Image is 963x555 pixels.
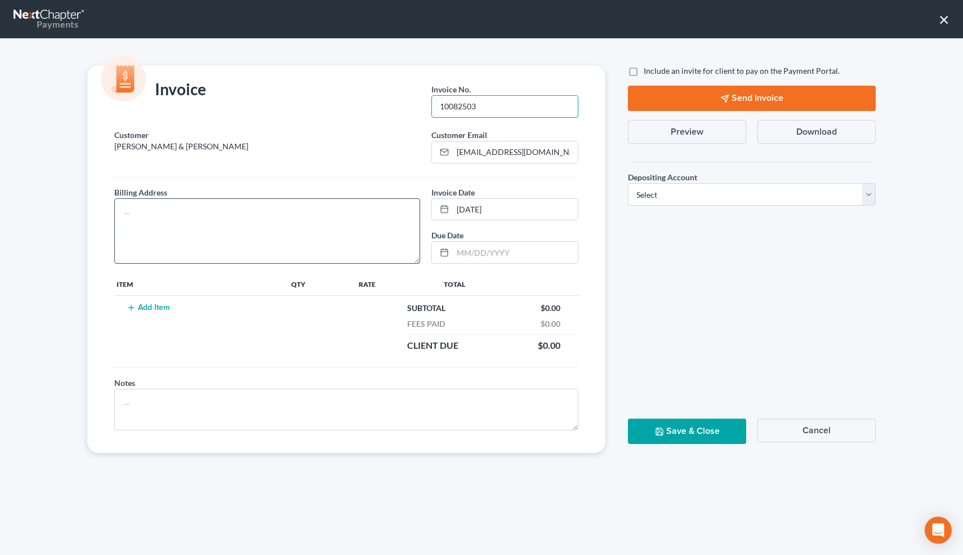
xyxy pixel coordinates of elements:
[14,18,78,30] div: Payments
[289,273,356,295] th: Qty
[628,172,697,182] span: Depositing Account
[532,339,566,352] div: $0.00
[628,419,746,444] button: Save & Close
[402,339,464,352] div: Client Due
[535,303,566,314] div: $0.00
[435,273,578,295] th: Total
[628,120,746,144] button: Preview
[431,229,463,241] label: Due Date
[757,120,876,144] button: Download
[123,303,173,312] button: Add Item
[431,85,471,94] span: Invoice No.
[114,141,420,152] p: [PERSON_NAME] & [PERSON_NAME]
[431,130,487,140] span: Customer Email
[644,66,840,76] span: Include an invite for client to pay on the Payment Portal.
[356,273,435,295] th: Rate
[114,188,167,197] span: Billing Address
[453,242,578,263] input: MM/DD/YYYY
[628,86,876,111] button: Send Invoice
[453,199,578,220] input: MM/DD/YYYY
[535,318,566,330] div: $0.00
[114,377,135,389] label: Notes
[432,96,578,117] input: --
[114,273,289,295] th: Item
[14,6,86,33] a: Payments
[109,79,212,101] div: Invoice
[925,517,952,544] div: Open Intercom Messenger
[114,129,149,141] label: Customer
[939,10,949,28] button: ×
[402,318,451,330] div: Fees Paid
[402,303,451,314] div: Subtotal
[431,188,475,197] span: Invoice Date
[757,419,876,442] button: Cancel
[101,56,146,101] img: icon-money-cc55cd5b71ee43c44ef0efbab91310903cbf28f8221dba23c0d5ca797e203e98.svg
[453,141,578,163] input: Enter email...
